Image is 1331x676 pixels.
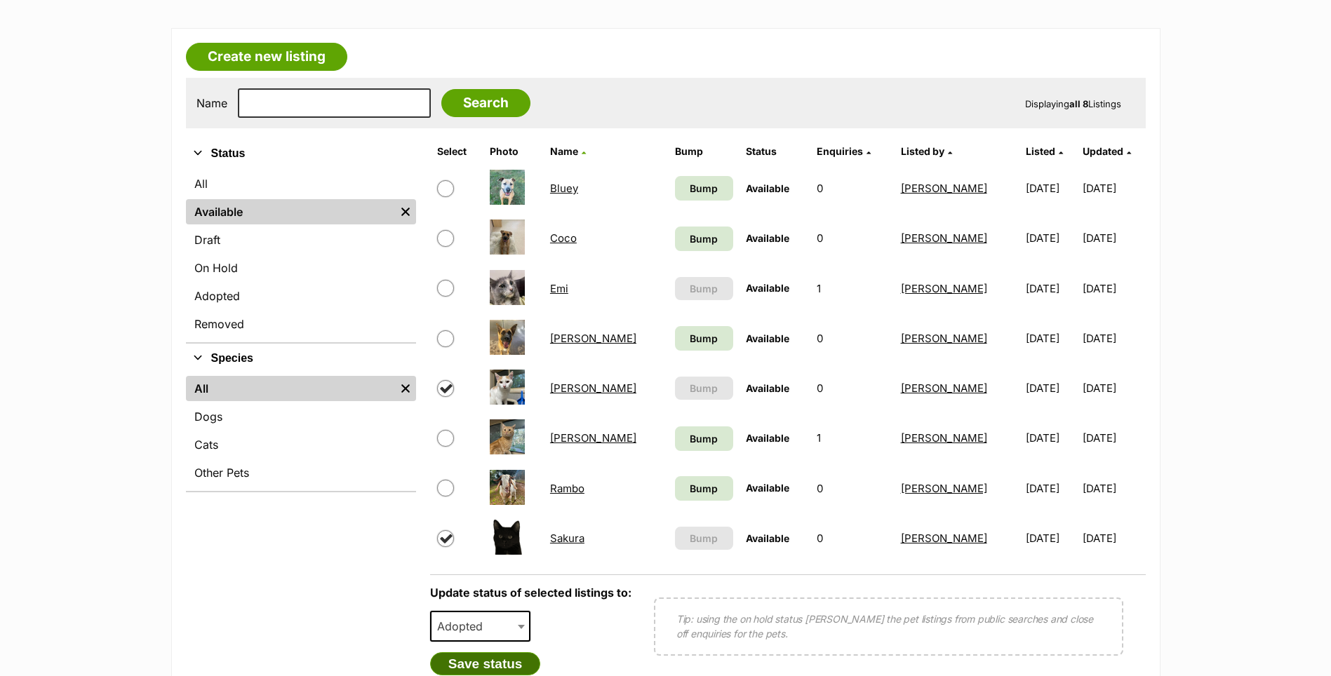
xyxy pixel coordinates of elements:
[186,404,416,429] a: Dogs
[430,652,541,676] button: Save status
[186,227,416,252] a: Draft
[1026,145,1063,157] a: Listed
[186,43,347,71] a: Create new listing
[901,431,987,445] a: [PERSON_NAME]
[1083,414,1144,462] td: [DATE]
[1083,364,1144,412] td: [DATE]
[550,381,636,395] a: [PERSON_NAME]
[901,182,987,195] a: [PERSON_NAME]
[550,332,636,345] a: [PERSON_NAME]
[550,231,577,245] a: Coco
[1083,314,1144,363] td: [DATE]
[690,381,718,396] span: Bump
[550,431,636,445] a: [PERSON_NAME]
[395,199,416,224] a: Remove filter
[1083,145,1131,157] a: Updated
[1083,264,1144,313] td: [DATE]
[675,527,733,550] button: Bump
[186,168,416,342] div: Status
[1083,514,1144,562] td: [DATE]
[901,231,987,245] a: [PERSON_NAME]
[675,277,733,300] button: Bump
[690,431,718,446] span: Bump
[675,426,733,451] a: Bump
[186,432,416,457] a: Cats
[432,616,497,636] span: Adopted
[746,182,789,194] span: Available
[186,171,416,196] a: All
[690,331,718,346] span: Bump
[901,482,987,495] a: [PERSON_NAME]
[186,311,416,337] a: Removed
[817,145,871,157] a: Enquiries
[1069,98,1088,109] strong: all 8
[186,376,395,401] a: All
[746,282,789,294] span: Available
[1083,464,1144,513] td: [DATE]
[746,332,789,344] span: Available
[901,145,952,157] a: Listed by
[746,232,789,244] span: Available
[690,531,718,546] span: Bump
[811,464,894,513] td: 0
[901,282,987,295] a: [PERSON_NAME]
[746,532,789,544] span: Available
[690,281,718,296] span: Bump
[811,364,894,412] td: 0
[901,332,987,345] a: [PERSON_NAME]
[1020,414,1081,462] td: [DATE]
[811,314,894,363] td: 0
[675,377,733,400] button: Bump
[186,255,416,280] a: On Hold
[186,349,416,367] button: Species
[669,140,739,163] th: Bump
[550,532,584,545] a: Sakura
[675,476,733,501] a: Bump
[1026,145,1055,157] span: Listed
[186,460,416,485] a: Other Pets
[817,145,863,157] span: translation missing: en.admin.listings.index.attributes.enquiries
[740,140,810,163] th: Status
[484,140,543,163] th: Photo
[690,231,718,246] span: Bump
[1083,145,1123,157] span: Updated
[186,199,395,224] a: Available
[1020,164,1081,212] td: [DATE]
[1083,214,1144,262] td: [DATE]
[395,376,416,401] a: Remove filter
[550,145,578,157] span: Name
[676,611,1101,641] p: Tip: using the on hold status [PERSON_NAME] the pet listings from public searches and close off e...
[186,283,416,309] a: Adopted
[1020,464,1081,513] td: [DATE]
[901,532,987,545] a: [PERSON_NAME]
[196,97,227,109] label: Name
[1020,314,1081,363] td: [DATE]
[901,381,987,395] a: [PERSON_NAME]
[901,145,944,157] span: Listed by
[550,282,568,295] a: Emi
[675,227,733,251] a: Bump
[1020,364,1081,412] td: [DATE]
[746,382,789,394] span: Available
[430,611,531,642] span: Adopted
[1083,164,1144,212] td: [DATE]
[550,182,578,195] a: Bluey
[811,214,894,262] td: 0
[186,373,416,491] div: Species
[811,514,894,562] td: 0
[811,264,894,313] td: 1
[441,89,530,117] input: Search
[811,414,894,462] td: 1
[811,164,894,212] td: 0
[550,145,586,157] a: Name
[1020,264,1081,313] td: [DATE]
[675,326,733,351] a: Bump
[690,481,718,496] span: Bump
[1025,98,1121,109] span: Displaying Listings
[430,586,631,600] label: Update status of selected listings to:
[690,181,718,196] span: Bump
[1020,514,1081,562] td: [DATE]
[186,144,416,163] button: Status
[746,432,789,444] span: Available
[1020,214,1081,262] td: [DATE]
